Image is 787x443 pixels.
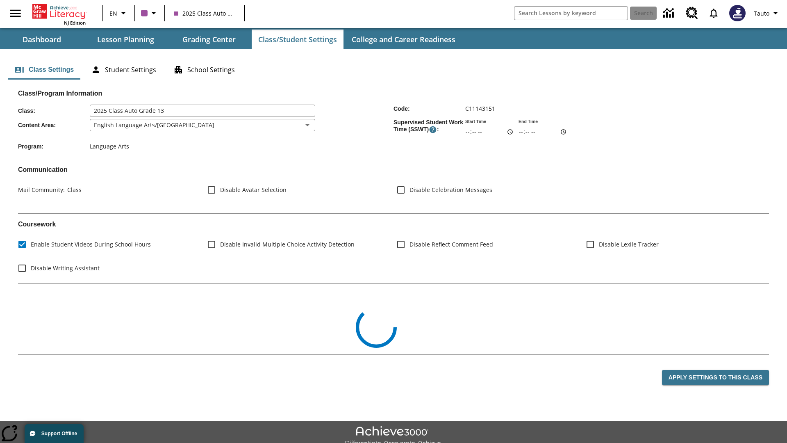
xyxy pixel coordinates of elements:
div: Class/Student Settings [8,60,779,80]
a: Data Center [658,2,681,25]
div: Communication [18,166,769,207]
button: Class color is purple. Change class color [138,6,162,21]
button: Student Settings [84,60,163,80]
span: Disable Invalid Multiple Choice Activity Detection [220,240,355,249]
button: Profile/Settings [751,6,784,21]
button: Class/Student Settings [252,30,343,49]
span: Disable Lexile Tracker [599,240,659,249]
span: Mail Community : [18,186,65,194]
span: Disable Reflect Comment Feed [409,240,493,249]
label: Start Time [465,119,486,125]
span: Language Arts [90,142,129,150]
span: Tauto [754,9,769,18]
span: Program : [18,143,90,150]
img: Avatar [729,5,746,21]
button: Language: EN, Select a language [106,6,132,21]
button: Class Settings [8,60,80,80]
div: Class Collections [18,290,769,348]
span: Enable Student Videos During School Hours [31,240,151,249]
div: Coursework [18,220,769,276]
div: English Language Arts/[GEOGRAPHIC_DATA] [90,119,315,131]
button: Support Offline [25,424,84,443]
h2: Communication [18,166,769,174]
button: Lesson Planning [84,30,166,49]
button: Dashboard [1,30,83,49]
span: Disable Writing Assistant [31,264,100,272]
button: Select a new avatar [724,2,751,24]
span: Class [65,186,82,194]
h2: Class/Program Information [18,89,769,97]
a: Resource Center, Will open in new tab [681,2,703,24]
span: Disable Avatar Selection [220,185,287,194]
a: Notifications [703,2,724,24]
button: Grading Center [168,30,250,49]
span: Support Offline [41,431,77,436]
div: Home [32,2,86,26]
button: Supervised Student Work Time is the timeframe when students can take LevelSet and when lessons ar... [429,126,437,134]
input: search field [514,7,628,20]
span: Disable Celebration Messages [409,185,492,194]
span: 2025 Class Auto Grade 13 [174,9,235,18]
span: Content Area : [18,122,90,128]
span: Class : [18,107,90,114]
a: Home [32,3,86,20]
button: Open side menu [3,1,27,25]
label: End Time [519,119,538,125]
span: EN [109,9,117,18]
span: C11143151 [465,105,495,112]
span: NJ Edition [64,20,86,26]
h2: Course work [18,220,769,228]
button: Apply Settings to this Class [662,370,769,385]
span: Code : [393,105,465,112]
input: Class [90,105,315,117]
button: School Settings [167,60,241,80]
span: Supervised Student Work Time (SSWT) : [393,119,465,134]
button: College and Career Readiness [345,30,462,49]
div: Class/Program Information [18,97,769,152]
